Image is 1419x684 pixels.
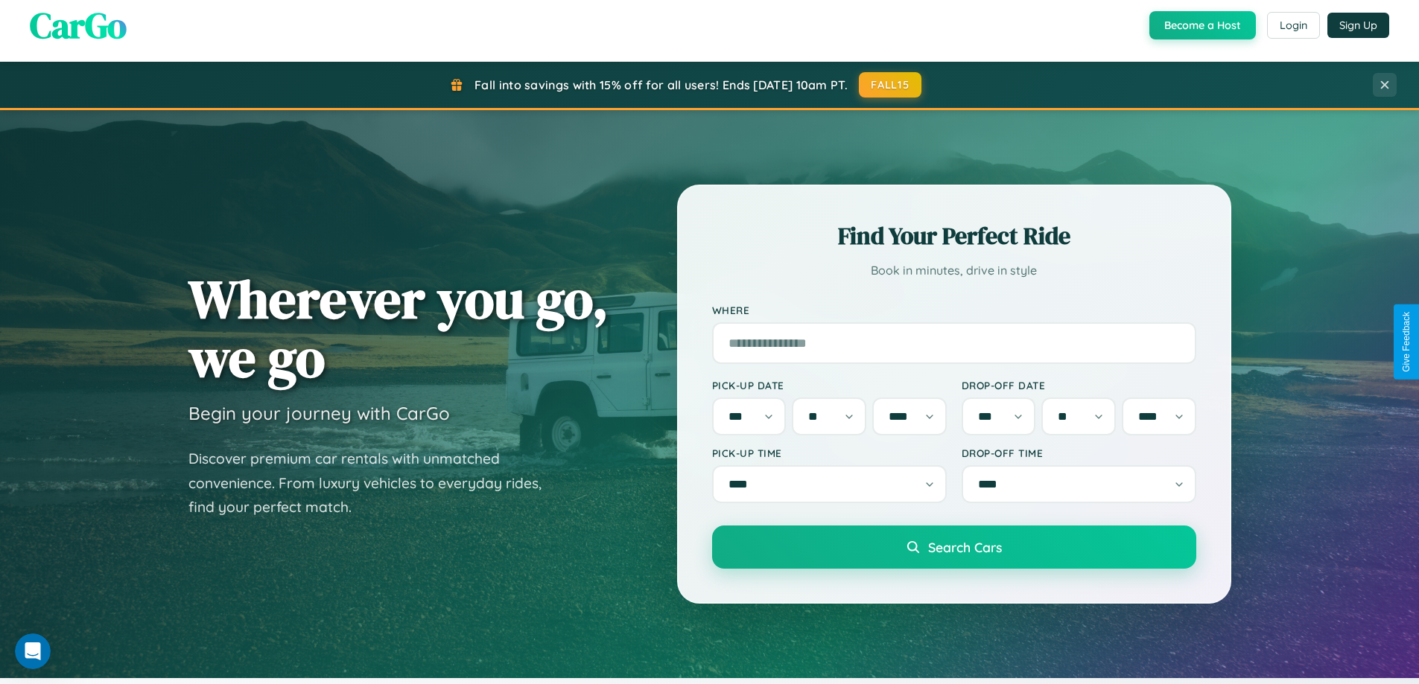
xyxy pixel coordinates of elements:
span: Fall into savings with 15% off for all users! Ends [DATE] 10am PT. [474,77,848,92]
button: Search Cars [712,525,1196,569]
label: Pick-up Time [712,447,947,459]
button: FALL15 [859,72,921,98]
button: Sign Up [1327,13,1389,38]
h2: Find Your Perfect Ride [712,220,1196,252]
p: Book in minutes, drive in style [712,260,1196,281]
p: Discover premium car rentals with unmatched convenience. From luxury vehicles to everyday rides, ... [188,447,561,520]
span: CarGo [30,1,127,50]
h1: Wherever you go, we go [188,269,609,387]
span: Search Cars [928,539,1002,555]
button: Become a Host [1149,11,1256,39]
h3: Begin your journey with CarGo [188,402,450,424]
label: Drop-off Time [962,447,1196,459]
iframe: Intercom live chat [15,633,51,669]
button: Login [1267,12,1320,39]
div: Give Feedback [1401,312,1412,372]
label: Drop-off Date [962,379,1196,391]
label: Where [712,304,1196,316]
label: Pick-up Date [712,379,947,391]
